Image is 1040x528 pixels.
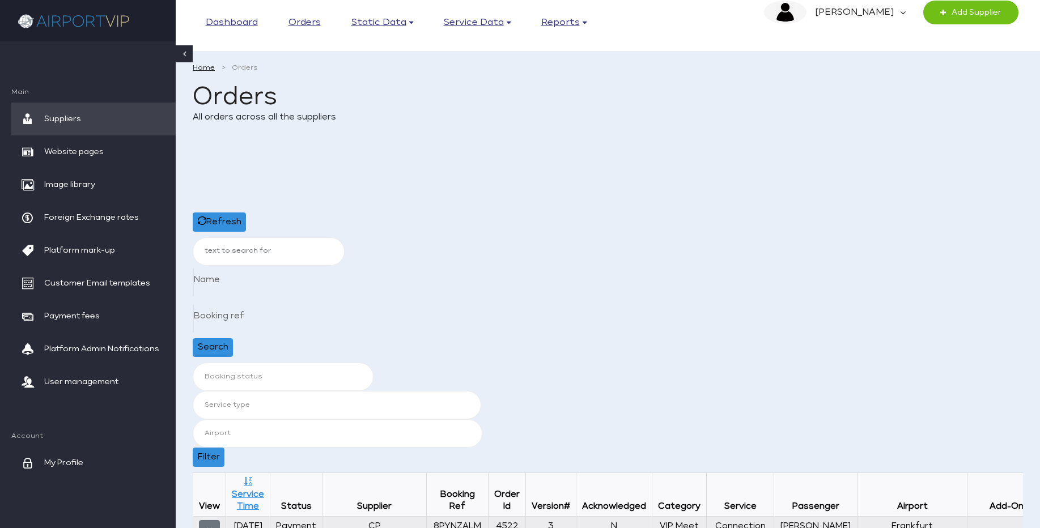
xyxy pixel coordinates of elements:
[489,472,526,516] th: Order Id
[193,448,224,467] button: Filter
[526,472,576,516] th: Version#
[17,8,130,33] img: company logo here
[44,446,83,479] span: My Profile
[11,168,176,201] a: Image library
[193,472,226,516] th: View
[288,14,321,31] a: Orders
[11,300,176,333] a: Payment fees
[193,85,1023,110] h1: Orders
[44,135,104,168] span: Website pages
[946,1,1001,24] span: Add Supplier
[232,478,264,511] a: Service Time
[774,472,858,516] th: Passenger
[44,168,95,201] span: Image library
[193,266,220,296] label: Name
[44,234,115,267] span: Platform mark-up
[206,14,258,31] a: Dashboard
[193,302,244,333] label: Booking ref
[11,432,176,441] span: Account
[11,103,176,135] a: Suppliers
[44,201,139,234] span: Foreign Exchange rates
[444,14,511,31] a: Service data
[193,110,1023,124] p: All orders across all the suppliers
[193,62,215,74] a: Home
[193,268,194,296] input: Name
[44,267,150,300] span: Customer Email templates
[427,472,489,516] th: Booking Ref
[541,14,587,31] a: Reports
[11,201,176,234] a: Foreign Exchange rates
[11,267,176,300] a: Customer Email templates
[11,365,176,398] a: User management
[11,333,176,365] a: Platform Admin Notifications
[11,88,176,97] span: Main
[44,333,159,365] span: Platform Admin Notifications
[193,212,246,232] button: Refresh
[351,14,413,31] a: Static data
[806,1,900,24] em: [PERSON_NAME]
[11,446,176,479] a: My Profile
[270,472,322,516] th: Status
[44,103,81,135] span: Suppliers
[764,1,906,24] a: image description [PERSON_NAME]
[11,234,176,267] a: Platform mark-up
[322,472,427,516] th: Supplier
[44,365,118,398] span: User management
[11,135,176,168] a: Website pages
[193,304,194,333] input: Booking ref
[858,472,967,516] th: Airport
[764,1,806,24] img: image description
[652,472,707,516] th: Category
[44,300,100,333] span: Payment fees
[193,338,233,357] button: Search
[193,237,345,266] input: text to search for
[707,472,774,516] th: Service
[223,62,258,74] li: Orders
[576,472,652,516] th: Acknowledged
